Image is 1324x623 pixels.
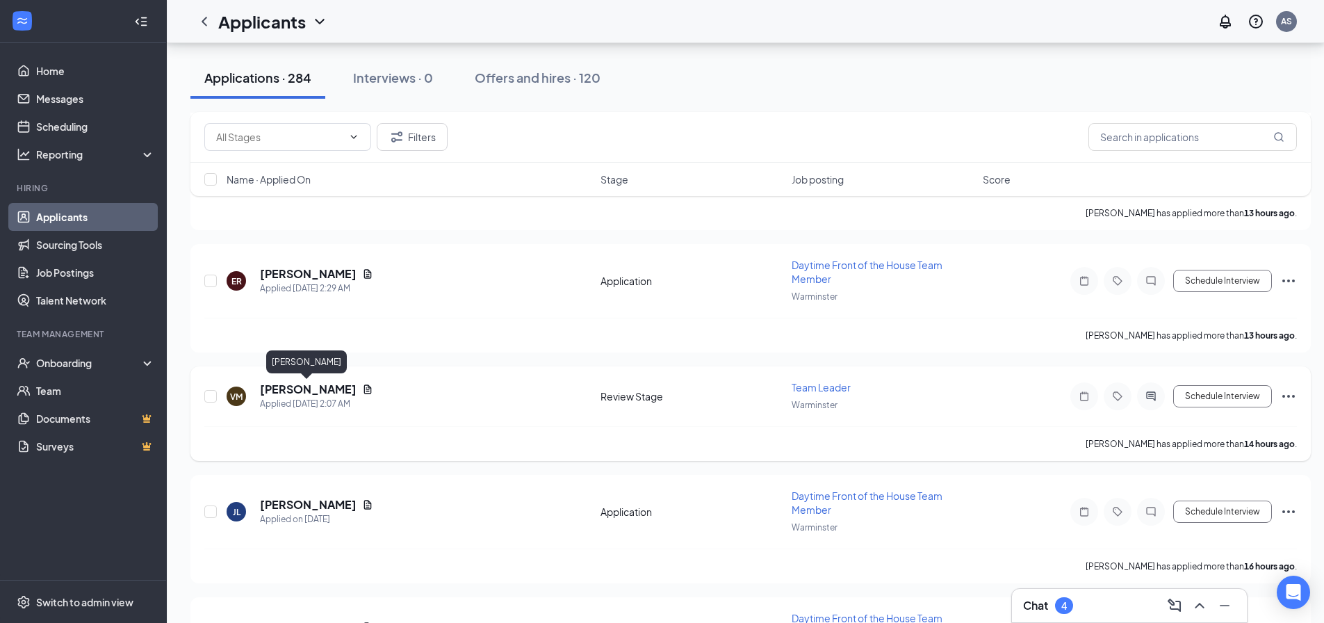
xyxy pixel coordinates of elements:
[17,182,152,194] div: Hiring
[233,506,240,518] div: JL
[1143,506,1159,517] svg: ChatInactive
[36,57,155,85] a: Home
[36,113,155,140] a: Scheduling
[1076,506,1093,517] svg: Note
[1280,273,1297,289] svg: Ellipses
[1109,391,1126,402] svg: Tag
[1086,438,1297,450] p: [PERSON_NAME] has applied more than .
[1023,598,1048,613] h3: Chat
[36,405,155,432] a: DocumentsCrown
[792,172,844,186] span: Job posting
[311,13,328,30] svg: ChevronDown
[227,172,311,186] span: Name · Applied On
[389,129,405,145] svg: Filter
[1143,275,1159,286] svg: ChatInactive
[36,259,155,286] a: Job Postings
[17,356,31,370] svg: UserCheck
[600,505,783,519] div: Application
[600,274,783,288] div: Application
[17,147,31,161] svg: Analysis
[1173,270,1272,292] button: Schedule Interview
[1061,600,1067,612] div: 4
[792,259,942,285] span: Daytime Front of the House Team Member
[1143,391,1159,402] svg: ActiveChat
[1217,13,1234,30] svg: Notifications
[362,384,373,395] svg: Document
[1088,123,1297,151] input: Search in applications
[36,377,155,405] a: Team
[792,400,837,410] span: Warminster
[600,172,628,186] span: Stage
[475,69,600,86] div: Offers and hires · 120
[36,231,155,259] a: Sourcing Tools
[1109,275,1126,286] svg: Tag
[1216,597,1233,614] svg: Minimize
[36,432,155,460] a: SurveysCrown
[260,282,373,296] div: Applied [DATE] 2:29 AM
[196,13,213,30] svg: ChevronLeft
[36,595,133,609] div: Switch to admin view
[362,499,373,510] svg: Document
[1273,131,1284,143] svg: MagnifyingGlass
[1244,208,1295,218] b: 13 hours ago
[1109,506,1126,517] svg: Tag
[260,512,373,526] div: Applied on [DATE]
[260,382,357,397] h5: [PERSON_NAME]
[1163,594,1186,617] button: ComposeMessage
[218,10,306,33] h1: Applicants
[792,291,837,302] span: Warminster
[216,129,343,145] input: All Stages
[1281,15,1292,27] div: AS
[260,497,357,512] h5: [PERSON_NAME]
[36,203,155,231] a: Applicants
[348,131,359,143] svg: ChevronDown
[1086,330,1297,341] p: [PERSON_NAME] has applied more than .
[36,147,156,161] div: Reporting
[36,85,155,113] a: Messages
[1173,385,1272,407] button: Schedule Interview
[36,356,143,370] div: Onboarding
[1188,594,1211,617] button: ChevronUp
[1280,503,1297,520] svg: Ellipses
[1277,576,1310,609] div: Open Intercom Messenger
[260,266,357,282] h5: [PERSON_NAME]
[230,391,243,403] div: VM
[983,172,1011,186] span: Score
[792,381,851,394] span: Team Leader
[36,286,155,314] a: Talent Network
[134,15,148,29] svg: Collapse
[17,595,31,609] svg: Settings
[204,69,311,86] div: Applications · 284
[792,489,942,516] span: Daytime Front of the House Team Member
[1248,13,1264,30] svg: QuestionInfo
[1280,388,1297,405] svg: Ellipses
[1076,275,1093,286] svg: Note
[1076,391,1093,402] svg: Note
[1213,594,1236,617] button: Minimize
[260,397,373,411] div: Applied [DATE] 2:07 AM
[600,389,783,403] div: Review Stage
[792,522,837,533] span: Warminster
[353,69,433,86] div: Interviews · 0
[377,123,448,151] button: Filter Filters
[231,275,242,287] div: ER
[1173,501,1272,523] button: Schedule Interview
[1244,439,1295,449] b: 14 hours ago
[1244,561,1295,572] b: 16 hours ago
[15,14,29,28] svg: WorkstreamLogo
[266,350,347,373] div: [PERSON_NAME]
[362,268,373,280] svg: Document
[1086,207,1297,219] p: [PERSON_NAME] has applied more than .
[1166,597,1183,614] svg: ComposeMessage
[1191,597,1208,614] svg: ChevronUp
[1244,330,1295,341] b: 13 hours ago
[17,328,152,340] div: Team Management
[1086,560,1297,572] p: [PERSON_NAME] has applied more than .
